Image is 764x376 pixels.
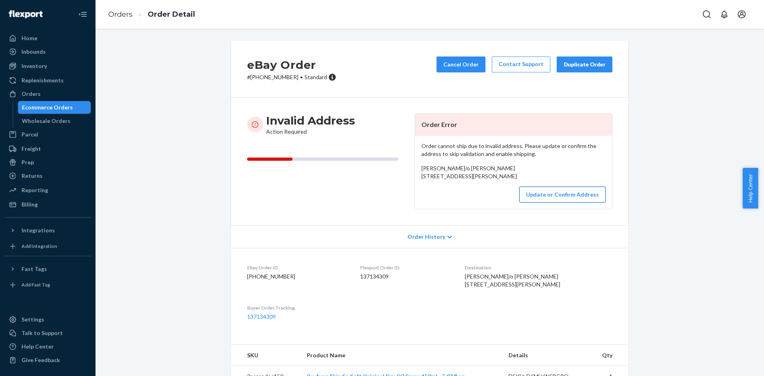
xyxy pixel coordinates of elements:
[563,60,606,68] div: Duplicate Order
[21,343,54,351] div: Help Center
[5,74,91,87] a: Replenishments
[266,113,355,136] div: Action Required
[231,345,300,366] th: SKU
[407,233,445,241] span: Order History
[5,340,91,353] a: Help Center
[18,115,91,127] a: Wholesale Orders
[465,264,612,271] dt: Destination
[5,156,91,169] a: Prep
[21,265,47,273] div: Fast Tags
[102,3,201,26] ol: breadcrumbs
[266,113,355,128] h3: Invalid Address
[360,264,452,271] dt: Flexport Order ID
[5,313,91,326] a: Settings
[22,103,73,111] div: Ecommerce Orders
[21,145,41,153] div: Freight
[21,90,41,98] div: Orders
[247,273,347,281] dd: [PHONE_NUMBER]
[734,6,750,22] button: Open account menu
[21,316,44,323] div: Settings
[247,56,336,73] h2: eBay Order
[465,273,560,288] span: [PERSON_NAME]/o [PERSON_NAME] [STREET_ADDRESS][PERSON_NAME]
[21,172,43,180] div: Returns
[421,142,606,158] p: Order cannot ship due to invalid address. Please update or confirm the address to skip validation...
[5,224,91,237] button: Integrations
[437,56,485,72] button: Cancel Order
[743,168,758,208] button: Help Center
[5,198,91,211] a: Billing
[247,264,347,271] dt: Ebay Order ID
[247,313,276,320] a: 137134309
[502,345,590,366] th: Details
[5,32,91,45] a: Home
[557,56,612,72] button: Duplicate Order
[699,6,715,22] button: Open Search Box
[21,186,48,194] div: Reporting
[108,10,133,19] a: Orders
[5,184,91,197] a: Reporting
[5,169,91,182] a: Returns
[247,73,336,81] p: # [PHONE_NUMBER]
[421,165,517,179] span: [PERSON_NAME]/o [PERSON_NAME] [STREET_ADDRESS][PERSON_NAME]
[21,201,38,208] div: Billing
[247,304,347,311] dt: Buyer Order Tracking
[300,345,503,366] th: Product Name
[21,34,37,42] div: Home
[716,6,732,22] button: Open notifications
[75,6,91,22] button: Close Navigation
[21,48,46,56] div: Inbounds
[21,356,60,364] div: Give Feedback
[590,345,628,366] th: Qty
[18,101,91,114] a: Ecommerce Orders
[22,117,70,125] div: Wholesale Orders
[492,56,550,72] a: Contact Support
[304,74,327,80] span: Standard
[21,76,64,84] div: Replenishments
[21,281,50,288] div: Add Fast Tag
[5,142,91,155] a: Freight
[148,10,195,19] a: Order Detail
[5,128,91,141] a: Parcel
[9,10,43,18] img: Flexport logo
[21,158,34,166] div: Prep
[21,226,55,234] div: Integrations
[360,273,452,281] dd: 137134309
[5,327,91,339] a: Talk to Support
[5,263,91,275] button: Fast Tags
[5,60,91,72] a: Inventory
[300,74,303,80] span: •
[21,329,63,337] div: Talk to Support
[21,62,47,70] div: Inventory
[5,354,91,366] button: Give Feedback
[21,131,38,138] div: Parcel
[5,240,91,253] a: Add Integration
[5,88,91,100] a: Orders
[5,45,91,58] a: Inbounds
[21,243,57,249] div: Add Integration
[5,279,91,291] a: Add Fast Tag
[415,114,612,136] header: Order Error
[519,187,606,203] button: Update or Confirm Address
